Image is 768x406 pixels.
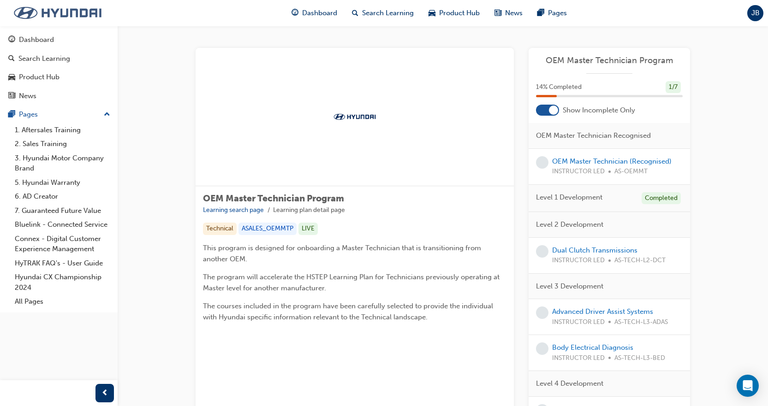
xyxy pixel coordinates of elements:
span: Level 4 Development [536,378,603,389]
a: Product Hub [4,69,114,86]
div: Product Hub [19,72,60,82]
a: Dashboard [4,31,114,48]
a: Advanced Driver Assist Systems [552,307,653,316]
span: AS-TECH-L3-BED [614,353,665,364]
span: learningRecordVerb_NONE-icon [536,306,548,319]
span: Level 2 Development [536,219,603,230]
div: Completed [642,192,681,205]
span: learningRecordVerb_NONE-icon [536,156,548,169]
a: 2. Sales Training [11,137,114,151]
button: Pages [4,106,114,123]
span: AS-TECH-L2-DCT [614,255,666,266]
span: news-icon [8,92,15,100]
a: guage-iconDashboard [284,4,345,23]
span: OEM Master Technician Recognised [536,130,651,141]
div: Search Learning [18,53,70,64]
span: Dashboard [302,8,337,18]
span: Show Incomplete Only [563,105,635,116]
a: search-iconSearch Learning [345,4,421,23]
div: Pages [19,109,38,120]
span: news-icon [494,7,501,19]
li: Learning plan detail page [273,205,345,216]
div: LIVE [298,223,318,235]
a: All Pages [11,294,114,309]
span: learningRecordVerb_NONE-icon [536,245,548,258]
span: This program is designed for onboarding a Master Technician that is transitioning from another OEM. [203,244,483,263]
span: Product Hub [439,8,480,18]
a: Body Electrical Diagnosis [552,343,633,352]
span: News [505,8,523,18]
a: Search Learning [4,50,114,67]
div: News [19,91,36,101]
span: The courses included in the program have been carefully selected to provide the individual with H... [203,302,495,321]
a: Learning search page [203,206,264,214]
a: Hyundai CX Championship 2024 [11,270,114,294]
a: 6. AD Creator [11,189,114,204]
span: guage-icon [8,36,15,44]
span: INSTRUCTOR LED [552,317,605,328]
span: pages-icon [537,7,544,19]
span: guage-icon [292,7,298,19]
span: prev-icon [101,388,108,399]
a: OEM Master Technician Program [536,55,683,66]
a: Dual Clutch Transmissions [552,246,637,254]
span: Level 3 Development [536,281,603,292]
span: INSTRUCTOR LED [552,353,605,364]
a: HyTRAK FAQ's - User Guide [11,256,114,271]
div: ASALES_OEMMTP [238,223,297,235]
button: JB [747,5,763,21]
span: search-icon [8,55,15,63]
div: Dashboard [19,35,54,45]
a: car-iconProduct Hub [421,4,487,23]
a: 5. Hyundai Warranty [11,176,114,190]
img: Trak [5,3,111,23]
span: AS-TECH-L3-ADAS [614,317,668,328]
a: news-iconNews [487,4,530,23]
a: Connex - Digital Customer Experience Management [11,232,114,256]
span: car-icon [8,73,15,82]
div: 1 / 7 [666,81,681,94]
a: pages-iconPages [530,4,574,23]
a: 3. Hyundai Motor Company Brand [11,151,114,176]
span: INSTRUCTOR LED [552,255,605,266]
div: Open Intercom Messenger [737,375,759,397]
span: Pages [548,8,567,18]
a: OEM Master Technician (Recognised) [552,157,672,165]
span: AS-OEMMT [614,166,648,177]
a: Bluelink - Connected Service [11,218,114,232]
span: 14 % Completed [536,82,582,93]
span: The program will accelerate the HSTEP Learning Plan for Technicians previously operating at Maste... [203,273,501,292]
span: car-icon [429,7,435,19]
span: Level 1 Development [536,192,602,203]
span: JB [751,8,760,18]
span: Search Learning [362,8,414,18]
span: learningRecordVerb_NONE-icon [536,342,548,355]
div: Technical [203,223,237,235]
button: DashboardSearch LearningProduct HubNews [4,29,114,106]
a: 1. Aftersales Training [11,123,114,137]
a: 7. Guaranteed Future Value [11,204,114,218]
span: pages-icon [8,111,15,119]
span: search-icon [352,7,358,19]
span: INSTRUCTOR LED [552,166,605,177]
img: Trak [329,112,380,121]
span: up-icon [104,109,110,121]
a: News [4,88,114,105]
span: OEM Master Technician Program [203,193,344,204]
